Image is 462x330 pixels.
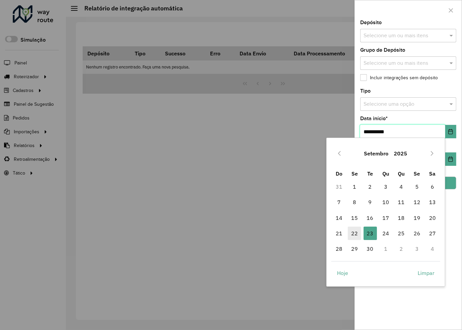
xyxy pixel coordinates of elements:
span: 27 [426,227,439,240]
button: Previous Month [334,148,345,159]
span: 23 [364,227,377,240]
span: 5 [410,180,424,193]
span: Sa [429,170,436,177]
span: Qu [398,170,405,177]
td: 2 [362,179,378,194]
label: Grupo de Depósito [360,46,405,54]
span: 18 [394,211,408,225]
button: Limpar [412,266,440,280]
button: Choose Year [391,145,410,161]
td: 15 [347,210,362,225]
span: 14 [332,211,346,225]
td: 23 [362,226,378,241]
td: 7 [331,194,347,210]
td: 4 [425,241,440,256]
td: 31 [331,179,347,194]
label: Depósito [360,18,382,27]
button: Next Month [427,148,437,159]
span: 13 [426,195,439,209]
span: 19 [410,211,424,225]
span: 15 [348,211,361,225]
td: 20 [425,210,440,225]
td: 13 [425,194,440,210]
span: 30 [364,242,377,255]
td: 5 [409,179,425,194]
label: Tipo [360,87,371,95]
span: 26 [410,227,424,240]
span: Te [367,170,373,177]
td: 29 [347,241,362,256]
td: 24 [378,226,393,241]
td: 6 [425,179,440,194]
button: Choose Date [445,125,456,138]
td: 4 [393,179,409,194]
span: 4 [394,180,408,193]
td: 19 [409,210,425,225]
span: 20 [426,211,439,225]
span: 12 [410,195,424,209]
span: Do [336,170,342,177]
td: 22 [347,226,362,241]
button: Choose Month [362,145,391,161]
td: 28 [331,241,347,256]
span: 28 [332,242,346,255]
span: 1 [348,180,361,193]
td: 18 [393,210,409,225]
label: Data início [360,114,388,123]
td: 14 [331,210,347,225]
span: 24 [379,227,392,240]
td: 26 [409,226,425,241]
td: 25 [393,226,409,241]
span: 2 [364,180,377,193]
span: 22 [348,227,361,240]
td: 17 [378,210,393,225]
td: 12 [409,194,425,210]
td: 9 [362,194,378,210]
span: 11 [394,195,408,209]
td: 2 [393,241,409,256]
span: 8 [348,195,361,209]
td: 21 [331,226,347,241]
span: 16 [364,211,377,225]
td: 8 [347,194,362,210]
span: Hoje [337,269,348,277]
td: 16 [362,210,378,225]
span: 21 [332,227,346,240]
span: Limpar [418,269,434,277]
span: Se [414,170,420,177]
td: 30 [362,241,378,256]
label: Incluir integrações sem depósito [360,74,438,81]
button: Hoje [331,266,354,280]
td: 11 [393,194,409,210]
td: 27 [425,226,440,241]
span: Qu [382,170,389,177]
td: 1 [378,241,393,256]
span: 10 [379,195,392,209]
span: 3 [379,180,392,193]
span: 17 [379,211,392,225]
span: 29 [348,242,361,255]
td: 1 [347,179,362,194]
span: 9 [364,195,377,209]
span: 7 [332,195,346,209]
span: Se [351,170,358,177]
td: 3 [378,179,393,194]
div: Choose Date [326,138,445,287]
button: Choose Date [445,152,456,166]
td: 3 [409,241,425,256]
span: 25 [394,227,408,240]
td: 10 [378,194,393,210]
span: 6 [426,180,439,193]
